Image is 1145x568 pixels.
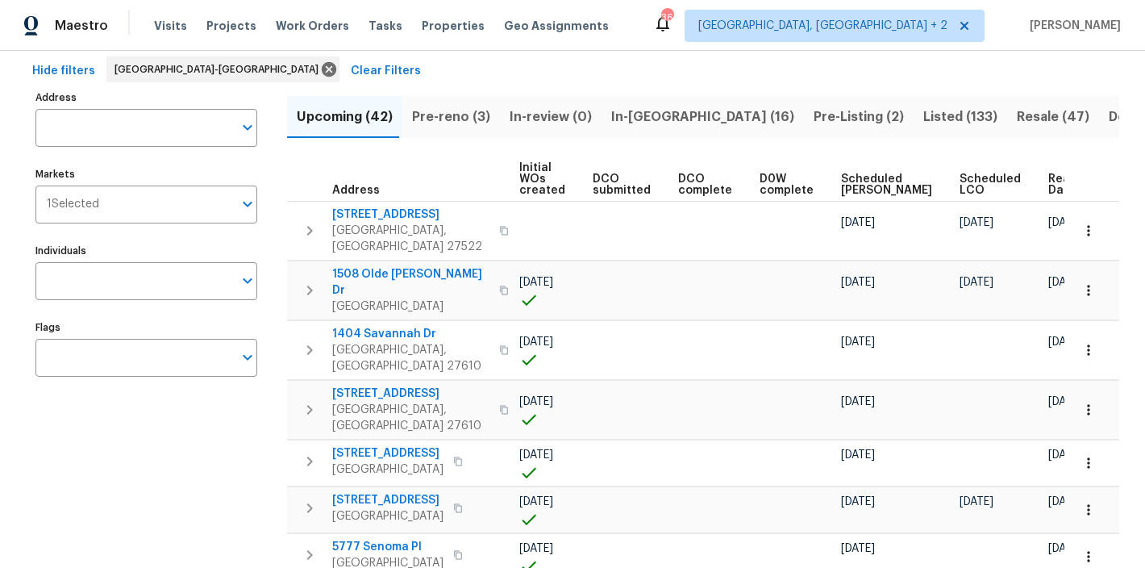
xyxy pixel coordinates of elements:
[1017,106,1089,128] span: Resale (47)
[841,496,875,507] span: [DATE]
[1048,543,1082,554] span: [DATE]
[1048,173,1084,196] span: Ready Date
[841,449,875,461] span: [DATE]
[519,277,553,288] span: [DATE]
[351,61,421,81] span: Clear Filters
[960,217,993,228] span: [DATE]
[332,461,443,478] span: [GEOGRAPHIC_DATA]
[236,116,259,139] button: Open
[332,299,489,315] span: [GEOGRAPHIC_DATA]
[698,18,947,34] span: [GEOGRAPHIC_DATA], [GEOGRAPHIC_DATA] + 2
[368,20,402,31] span: Tasks
[35,169,257,179] label: Markets
[332,508,443,524] span: [GEOGRAPHIC_DATA]
[47,198,99,211] span: 1 Selected
[422,18,485,34] span: Properties
[923,106,997,128] span: Listed (133)
[960,277,993,288] span: [DATE]
[332,539,443,555] span: 5777 Senoma Pl
[519,336,553,348] span: [DATE]
[1023,18,1121,34] span: [PERSON_NAME]
[332,342,489,374] span: [GEOGRAPHIC_DATA], [GEOGRAPHIC_DATA] 27610
[332,185,380,196] span: Address
[519,543,553,554] span: [DATE]
[760,173,814,196] span: D0W complete
[841,173,932,196] span: Scheduled [PERSON_NAME]
[1048,217,1082,228] span: [DATE]
[26,56,102,86] button: Hide filters
[332,402,489,434] span: [GEOGRAPHIC_DATA], [GEOGRAPHIC_DATA] 27610
[661,10,672,26] div: 36
[1048,396,1082,407] span: [DATE]
[841,277,875,288] span: [DATE]
[519,162,565,196] span: Initial WOs created
[344,56,427,86] button: Clear Filters
[236,346,259,369] button: Open
[32,61,95,81] span: Hide filters
[841,396,875,407] span: [DATE]
[236,193,259,215] button: Open
[504,18,609,34] span: Geo Assignments
[841,543,875,554] span: [DATE]
[332,326,489,342] span: 1404 Savannah Dr
[206,18,256,34] span: Projects
[276,18,349,34] span: Work Orders
[1048,496,1082,507] span: [DATE]
[519,449,553,461] span: [DATE]
[814,106,904,128] span: Pre-Listing (2)
[841,217,875,228] span: [DATE]
[519,396,553,407] span: [DATE]
[1048,277,1082,288] span: [DATE]
[332,386,489,402] span: [STREET_ADDRESS]
[510,106,592,128] span: In-review (0)
[1048,449,1082,461] span: [DATE]
[1048,336,1082,348] span: [DATE]
[593,173,651,196] span: DCO submitted
[611,106,794,128] span: In-[GEOGRAPHIC_DATA] (16)
[519,496,553,507] span: [DATE]
[412,106,490,128] span: Pre-reno (3)
[55,18,108,34] span: Maestro
[332,492,443,508] span: [STREET_ADDRESS]
[114,61,325,77] span: [GEOGRAPHIC_DATA]-[GEOGRAPHIC_DATA]
[332,207,489,223] span: [STREET_ADDRESS]
[960,496,993,507] span: [DATE]
[35,93,257,102] label: Address
[332,445,443,461] span: [STREET_ADDRESS]
[35,246,257,256] label: Individuals
[297,106,393,128] span: Upcoming (42)
[332,266,489,299] span: 1508 Olde [PERSON_NAME] Dr
[960,173,1021,196] span: Scheduled LCO
[106,56,339,82] div: [GEOGRAPHIC_DATA]-[GEOGRAPHIC_DATA]
[35,323,257,332] label: Flags
[154,18,187,34] span: Visits
[236,269,259,292] button: Open
[332,223,489,255] span: [GEOGRAPHIC_DATA], [GEOGRAPHIC_DATA] 27522
[841,336,875,348] span: [DATE]
[678,173,732,196] span: DCO complete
